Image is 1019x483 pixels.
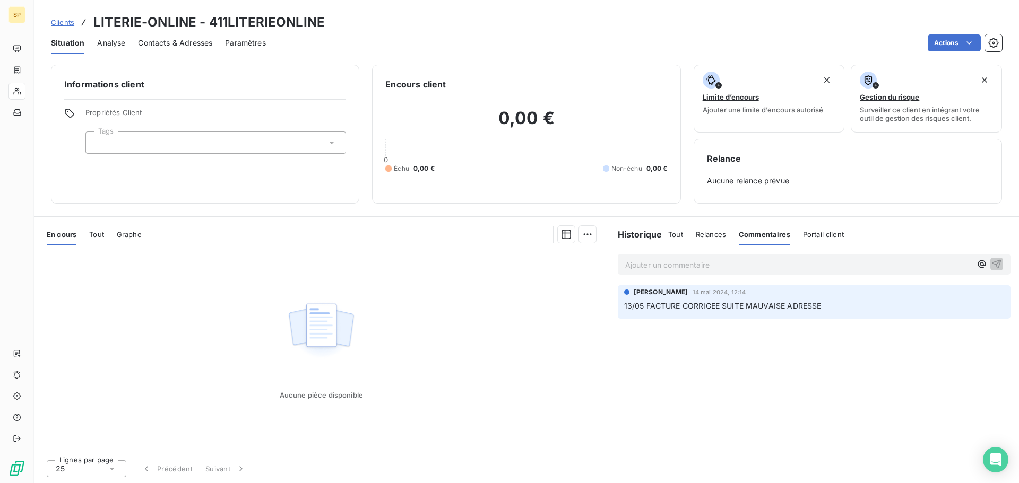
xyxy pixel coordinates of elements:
[634,287,688,297] span: [PERSON_NAME]
[85,108,346,123] span: Propriétés Client
[703,106,823,114] span: Ajouter une limite d’encours autorisé
[611,164,642,173] span: Non-échu
[983,447,1008,472] div: Open Intercom Messenger
[93,13,325,32] h3: LITERIE-ONLINE - 411LITERIEONLINE
[199,458,253,480] button: Suivant
[97,38,125,48] span: Analyse
[860,93,919,101] span: Gestion du risque
[703,93,759,101] span: Limite d’encours
[287,297,355,363] img: Empty state
[693,289,746,295] span: 14 mai 2024, 12:14
[928,34,981,51] button: Actions
[609,228,662,241] h6: Historique
[646,164,668,173] span: 0,00 €
[803,230,844,239] span: Portail client
[385,78,446,91] h6: Encours client
[117,230,142,239] span: Graphe
[56,463,65,474] span: 25
[384,155,388,164] span: 0
[47,230,76,239] span: En cours
[385,108,667,139] h2: 0,00 €
[739,230,790,239] span: Commentaires
[8,6,25,23] div: SP
[94,138,103,147] input: Ajouter une valeur
[225,38,266,48] span: Paramètres
[707,152,989,165] h6: Relance
[860,106,993,122] span: Surveiller ce client en intégrant votre outil de gestion des risques client.
[64,78,346,91] h6: Informations client
[668,230,683,239] span: Tout
[8,460,25,477] img: Logo LeanPay
[394,164,409,173] span: Échu
[413,164,435,173] span: 0,00 €
[696,230,726,239] span: Relances
[280,391,363,399] span: Aucune pièce disponible
[51,17,74,28] a: Clients
[694,65,845,133] button: Limite d’encoursAjouter une limite d’encours autorisé
[89,230,104,239] span: Tout
[851,65,1002,133] button: Gestion du risqueSurveiller ce client en intégrant votre outil de gestion des risques client.
[51,18,74,27] span: Clients
[135,458,199,480] button: Précédent
[707,175,989,186] span: Aucune relance prévue
[624,301,822,310] span: 13/05 FACTURE CORRIGEE SUITE MAUVAISE ADRESSE
[138,38,212,48] span: Contacts & Adresses
[51,38,84,48] span: Situation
